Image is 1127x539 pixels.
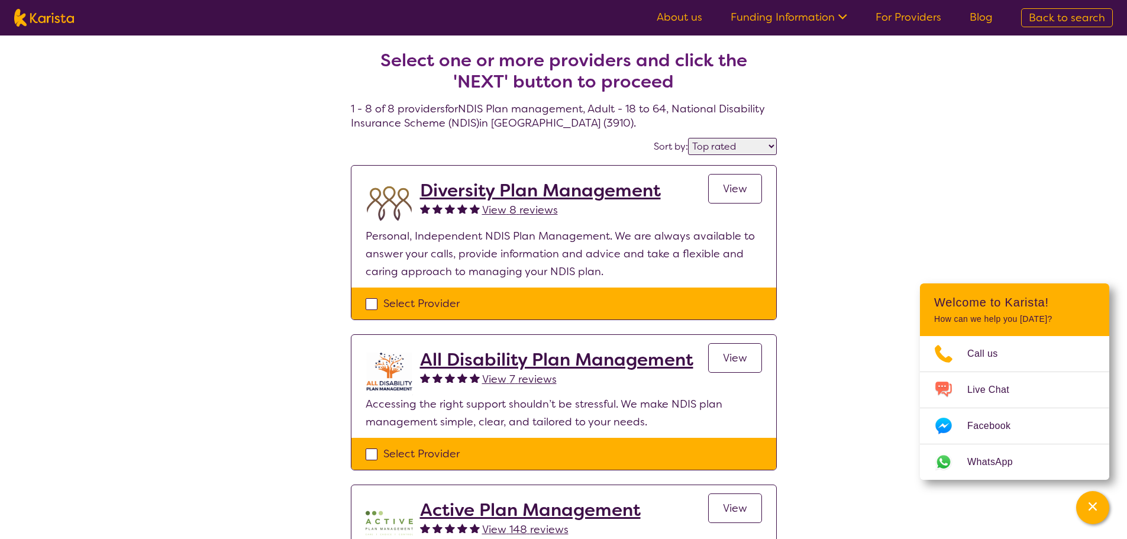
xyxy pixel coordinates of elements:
[420,349,693,370] a: All Disability Plan Management
[723,501,747,515] span: View
[654,140,688,153] label: Sort by:
[657,10,702,24] a: About us
[934,314,1095,324] p: How can we help you [DATE]?
[420,204,430,214] img: fullstar
[366,395,762,431] p: Accessing the right support shouldn’t be stressful. We make NDIS plan management simple, clear, a...
[366,349,413,395] img: at5vqv0lot2lggohlylh.jpg
[14,9,74,27] img: Karista logo
[482,203,558,217] span: View 8 reviews
[708,343,762,373] a: View
[432,373,443,383] img: fullstar
[482,372,557,386] span: View 7 reviews
[934,295,1095,309] h2: Welcome to Karista!
[366,227,762,280] p: Personal, Independent NDIS Plan Management. We are always available to answer your calls, provide...
[445,204,455,214] img: fullstar
[457,373,467,383] img: fullstar
[876,10,941,24] a: For Providers
[365,50,763,92] h2: Select one or more providers and click the 'NEXT' button to proceed
[482,521,569,538] a: View 148 reviews
[1029,11,1105,25] span: Back to search
[723,182,747,196] span: View
[420,499,641,521] a: Active Plan Management
[1021,8,1113,27] a: Back to search
[920,336,1109,480] ul: Choose channel
[967,345,1012,363] span: Call us
[432,523,443,533] img: fullstar
[482,201,558,219] a: View 8 reviews
[457,523,467,533] img: fullstar
[920,283,1109,480] div: Channel Menu
[731,10,847,24] a: Funding Information
[420,373,430,383] img: fullstar
[420,180,661,201] a: Diversity Plan Management
[970,10,993,24] a: Blog
[470,523,480,533] img: fullstar
[445,523,455,533] img: fullstar
[482,522,569,537] span: View 148 reviews
[708,174,762,204] a: View
[1076,491,1109,524] button: Channel Menu
[420,523,430,533] img: fullstar
[470,373,480,383] img: fullstar
[967,453,1027,471] span: WhatsApp
[723,351,747,365] span: View
[366,180,413,227] img: duqvjtfkvnzb31ymex15.png
[967,381,1023,399] span: Live Chat
[351,21,777,130] h4: 1 - 8 of 8 providers for NDIS Plan management , Adult - 18 to 64 , National Disability Insurance ...
[457,204,467,214] img: fullstar
[708,493,762,523] a: View
[470,204,480,214] img: fullstar
[920,444,1109,480] a: Web link opens in a new tab.
[432,204,443,214] img: fullstar
[482,370,557,388] a: View 7 reviews
[967,417,1025,435] span: Facebook
[445,373,455,383] img: fullstar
